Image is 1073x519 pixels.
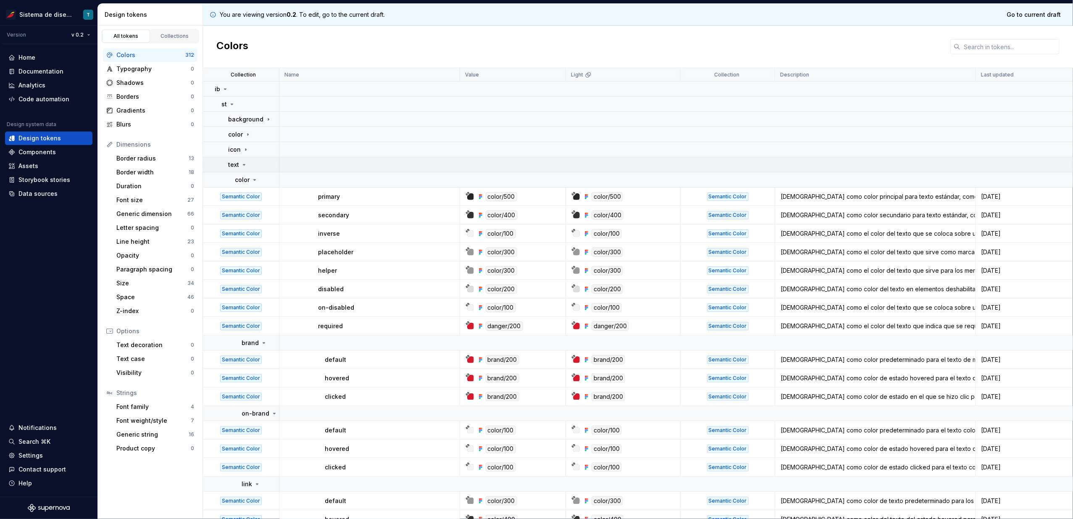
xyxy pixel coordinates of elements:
div: 0 [191,308,194,314]
div: Code automation [18,95,69,103]
p: default [325,426,346,435]
a: Opacity0 [113,249,197,262]
div: Documentation [18,67,63,76]
a: Typography0 [103,62,197,76]
div: Notifications [18,424,57,432]
button: Search ⌘K [5,435,92,448]
div: [DEMOGRAPHIC_DATA] como el color del texto que se coloca sobre un color de fondo inverso. [776,229,975,238]
a: Supernova Logo [28,504,70,512]
a: Components [5,145,92,159]
div: color/300 [486,266,517,275]
div: Semantic Color [707,426,749,435]
button: Contact support [5,463,92,476]
a: Border radius13 [113,152,197,165]
a: Border width18 [113,166,197,179]
div: Settings [18,451,43,460]
p: Last updated [981,71,1014,78]
div: color/100 [486,444,516,453]
a: Code automation [5,92,92,106]
button: Help [5,477,92,490]
div: color/100 [592,303,622,312]
div: [DATE] [976,374,1072,382]
div: Font weight/style [116,416,191,425]
div: [DEMOGRAPHIC_DATA] como color del texto en elementos deshabilitados, como elementos de menú desha... [776,285,975,293]
div: [DEMOGRAPHIC_DATA] como el color del texto que se coloca sobre un fondo deshabilitado, como los b... [776,303,975,312]
p: placeholder [318,248,353,256]
a: Paragraph spacing0 [113,263,197,276]
div: Strings [116,389,194,397]
div: 0 [191,445,194,452]
div: Paragraph spacing [116,265,191,274]
div: color/200 [486,285,517,294]
div: 18 [189,169,194,176]
div: brand/200 [592,355,625,364]
div: Semantic Color [220,229,262,238]
a: Text decoration0 [113,338,197,352]
div: color/300 [592,496,623,506]
div: color/100 [486,463,516,472]
div: Semantic Color [707,248,749,256]
div: danger/200 [486,321,523,331]
div: Semantic Color [707,266,749,275]
div: color/400 [486,211,518,220]
div: Version [7,32,26,38]
p: Collection [714,71,739,78]
a: Duration0 [113,179,197,193]
div: Semantic Color [220,497,262,505]
p: default [325,497,346,505]
div: 0 [191,93,194,100]
div: Semantic Color [220,426,262,435]
div: [DATE] [976,211,1072,219]
p: link [242,480,252,488]
div: brand/200 [486,374,519,383]
div: brand/200 [592,392,625,401]
span: v 0.2 [71,32,84,38]
div: Semantic Color [220,374,262,382]
div: color/100 [592,229,622,238]
a: Space46 [113,290,197,304]
a: Shadows0 [103,76,197,90]
div: Semantic Color [707,303,749,312]
p: icon [228,145,241,154]
div: Size [116,279,187,287]
p: primary [318,192,340,201]
div: [DEMOGRAPHIC_DATA] como el color del texto que sirve como marcador de posición, como dentro de un... [776,248,975,256]
div: Opacity [116,251,191,260]
a: Home [5,51,92,64]
div: Data sources [18,190,58,198]
div: [DATE] [976,356,1072,364]
div: Dimensions [116,140,194,149]
div: color/100 [486,229,516,238]
p: on-brand [242,409,269,418]
div: 0 [191,224,194,231]
div: Z-index [116,307,191,315]
p: color [235,176,250,184]
div: Text case [116,355,191,363]
div: [DATE] [976,322,1072,330]
div: 66 [187,211,194,217]
div: T [87,11,90,18]
span: Go to current draft [1007,11,1061,19]
p: Collection [231,71,256,78]
p: inverse [318,229,340,238]
div: Shadows [116,79,191,87]
div: 0 [191,183,194,190]
div: [DEMOGRAPHIC_DATA] como color principal para texto estándar, como encabezados y cuerpo del texto.... [776,192,975,201]
p: required [318,322,343,330]
div: Semantic Color [220,211,262,219]
div: danger/200 [592,321,629,331]
div: Duration [116,182,191,190]
div: color/500 [486,192,517,201]
div: Storybook stories [18,176,70,184]
div: Semantic Color [707,356,749,364]
div: Design tokens [18,134,61,142]
a: Product copy0 [113,442,197,455]
div: Semantic Color [220,266,262,275]
div: Gradients [116,106,191,115]
input: Search in tokens... [960,39,1060,54]
div: Space [116,293,187,301]
div: 0 [191,266,194,273]
div: brand/200 [486,355,519,364]
p: secondary [318,211,349,219]
a: Font weight/style7 [113,414,197,427]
